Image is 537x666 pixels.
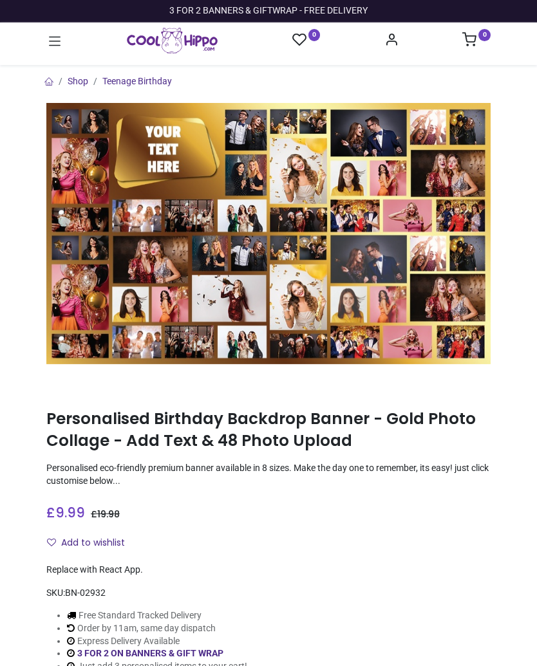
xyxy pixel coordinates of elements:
li: Order by 11am, same day dispatch [67,622,247,635]
li: Express Delivery Available [67,635,247,648]
a: Teenage Birthday [102,76,172,86]
span: BN-02932 [65,587,106,598]
li: Free Standard Tracked Delivery [67,609,247,622]
img: Cool Hippo [127,28,218,53]
div: 3 FOR 2 BANNERS & GIFTWRAP - FREE DELIVERY [169,5,368,17]
a: 0 [292,32,321,48]
h1: Personalised Birthday Backdrop Banner - Gold Photo Collage - Add Text & 48 Photo Upload [46,408,491,452]
span: 9.99 [55,503,85,522]
img: Personalised Birthday Backdrop Banner - Gold Photo Collage - Add Text & 48 Photo Upload [46,103,491,364]
div: Replace with React App. [46,564,491,577]
sup: 0 [478,29,491,41]
a: Account Info [384,36,399,46]
a: Logo of Cool Hippo [127,28,218,53]
p: Personalised eco-friendly premium banner available in 8 sizes. Make the day one to remember, its ... [46,462,491,487]
div: SKU: [46,587,491,600]
a: 0 [462,36,491,46]
span: 19.98 [97,508,120,521]
span: £ [91,508,120,521]
a: Shop [68,76,88,86]
span: £ [46,503,85,522]
a: 3 FOR 2 ON BANNERS & GIFT WRAP [77,648,223,658]
sup: 0 [308,29,321,41]
i: Add to wishlist [47,538,56,547]
button: Add to wishlistAdd to wishlist [46,532,136,554]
